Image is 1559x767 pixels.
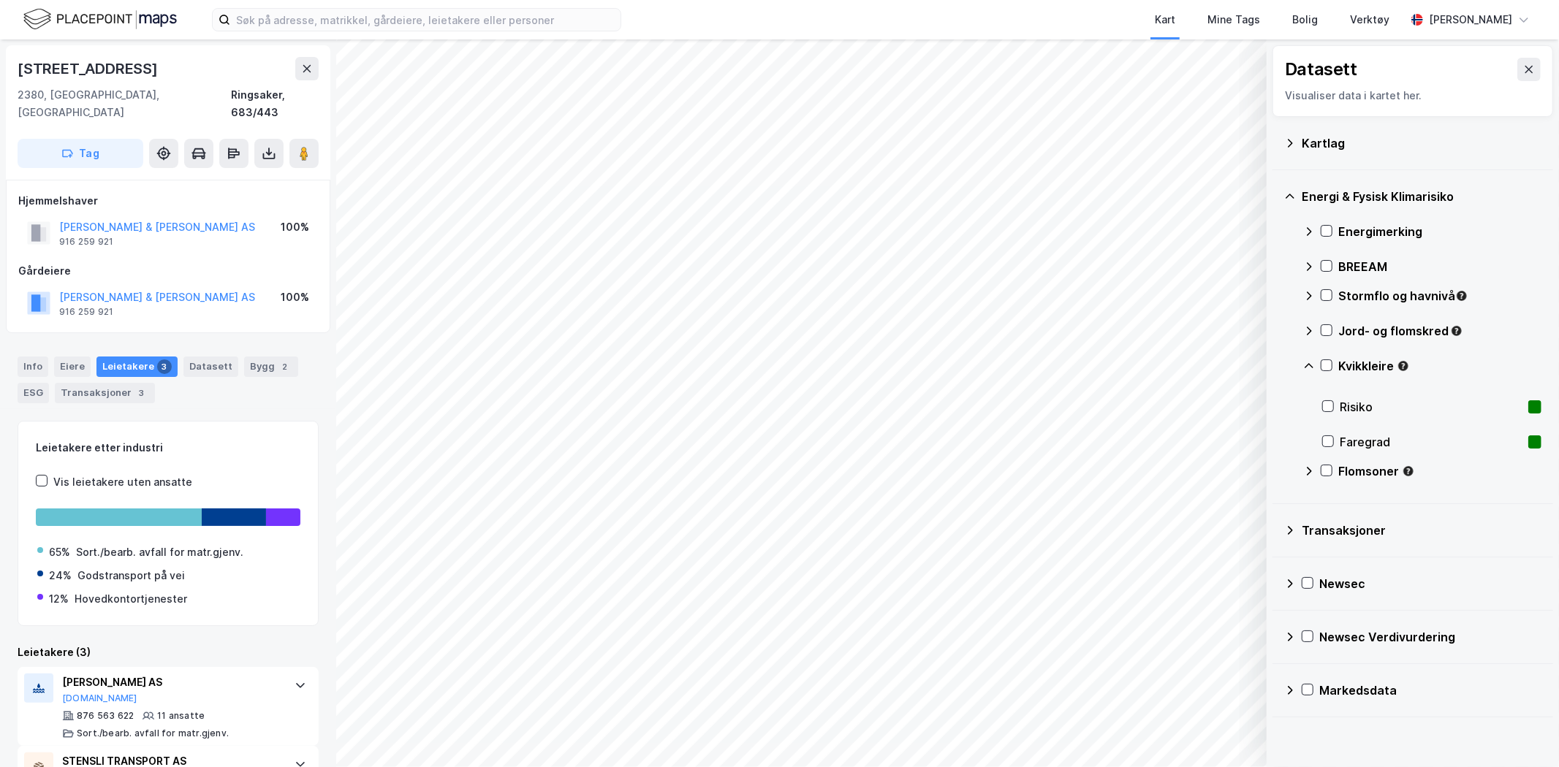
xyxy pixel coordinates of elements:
div: 2 [278,359,292,374]
div: [PERSON_NAME] [1429,11,1512,28]
div: Hjemmelshaver [18,192,318,210]
img: logo.f888ab2527a4732fd821a326f86c7f29.svg [23,7,177,32]
div: 100% [281,289,309,306]
div: Leietakere [96,356,178,377]
div: Transaksjoner [1302,522,1541,539]
div: 24% [49,567,72,584]
div: Jord- og flomskred [1338,322,1541,340]
div: Datasett [1285,58,1357,81]
div: Vis leietakere uten ansatte [53,473,192,491]
div: Leietakere etter industri [36,439,300,457]
div: Sort./bearb. avfall for matr.gjenv. [77,728,229,739]
div: Leietakere (3) [18,644,319,661]
div: Ringsaker, 683/443 [231,86,319,121]
div: Flomsoner [1338,462,1541,480]
div: Tooltip anchor [1450,324,1463,337]
div: Kart [1155,11,1175,28]
div: Datasett [183,356,238,377]
div: Sort./bearb. avfall for matr.gjenv. [76,543,243,561]
div: [STREET_ADDRESS] [18,57,161,80]
div: Markedsdata [1319,682,1541,699]
div: [PERSON_NAME] AS [62,673,280,691]
div: BREEAM [1338,258,1541,275]
div: Mine Tags [1207,11,1260,28]
div: 12% [49,590,69,608]
div: Newsec [1319,575,1541,592]
div: ESG [18,383,49,403]
div: 916 259 921 [59,306,113,318]
div: 2380, [GEOGRAPHIC_DATA], [GEOGRAPHIC_DATA] [18,86,231,121]
div: Verktøy [1350,11,1389,28]
div: Bolig [1292,11,1318,28]
button: Tag [18,139,143,168]
div: Kartlag [1302,134,1541,152]
div: 876 563 622 [77,710,134,722]
div: Tooltip anchor [1402,465,1415,478]
div: Gårdeiere [18,262,318,280]
div: Faregrad [1340,433,1522,451]
div: Stormflo og havnivå [1338,287,1541,305]
div: Risiko [1340,398,1522,416]
div: Bygg [244,356,298,377]
div: Tooltip anchor [1397,359,1410,373]
div: Energimerking [1338,223,1541,240]
div: 3 [134,386,149,400]
button: [DOMAIN_NAME] [62,692,137,704]
div: 11 ansatte [157,710,205,722]
div: 916 259 921 [59,236,113,248]
div: Hovedkontortjenester [75,590,187,608]
div: 100% [281,218,309,236]
div: Newsec Verdivurdering [1319,628,1541,646]
div: 3 [157,359,172,374]
div: Kontrollprogram for chat [1486,697,1559,767]
div: Info [18,356,48,377]
div: Energi & Fysisk Klimarisiko [1302,188,1541,205]
div: Tooltip anchor [1455,289,1468,302]
input: Søk på adresse, matrikkel, gårdeiere, leietakere eller personer [230,9,621,31]
iframe: Chat Widget [1486,697,1559,767]
div: Kvikkleire [1338,357,1541,375]
div: Eiere [54,356,91,377]
div: Visualiser data i kartet her. [1285,87,1541,104]
div: Godstransport på vei [77,567,185,584]
div: Transaksjoner [55,383,155,403]
div: 65% [49,543,70,561]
